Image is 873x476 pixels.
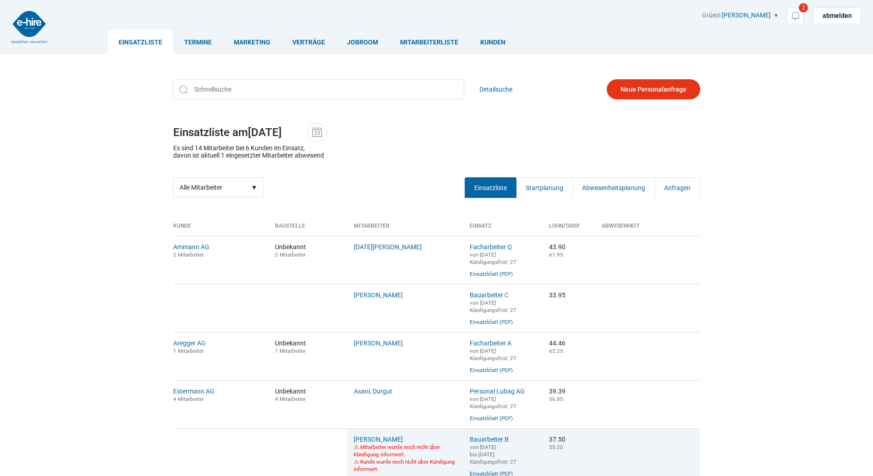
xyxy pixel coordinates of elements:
th: Kunde [173,223,268,236]
small: 4 Mitarbeiter [275,396,306,402]
small: 55.20 [549,444,563,450]
a: Verträge [281,30,336,54]
a: Einsatzliste [465,177,516,198]
a: Neue Personalanfrage [607,79,700,99]
a: Anfragen [654,177,700,198]
a: Bauarbeiter C [470,291,509,299]
a: [PERSON_NAME] [354,436,403,443]
font: ⚠ Mitarbeiter wurde noch nicht über Kündigung informiert. [354,444,440,458]
span: Unbekannt [275,339,340,354]
nobr: 44.46 [549,339,566,347]
a: Einsatzblatt (PDF) [470,415,513,421]
th: Baustelle [268,223,347,236]
a: Detailsuche [479,79,512,99]
a: Jobroom [336,30,389,54]
nobr: 39.39 [549,388,566,395]
a: Aregger AG [173,339,206,347]
a: Termine [173,30,223,54]
th: Einsatz [463,223,542,236]
small: 62.25 [549,348,563,354]
th: Abwesenheit [595,223,700,236]
a: [PERSON_NAME] [722,11,771,19]
a: Einsatzblatt (PDF) [470,319,513,325]
small: 1 Mitarbeiter [173,348,204,354]
span: 2 [799,3,808,12]
small: von [DATE] Kündigungsfrist: 2T [470,348,516,361]
a: Estermann AG [173,388,214,395]
a: [DATE][PERSON_NAME] [354,243,422,251]
small: 56.85 [549,396,563,402]
a: 2 [787,7,804,24]
a: Mitarbeiterliste [389,30,469,54]
img: icon-date.svg [310,126,324,139]
div: Grüezi [702,11,862,24]
a: Ammann AG [173,243,209,251]
a: Bauarbeiter B [470,436,509,443]
a: Einsatzblatt (PDF) [470,271,513,277]
img: icon-notification.svg [790,10,801,22]
small: 2 Mitarbeiter [275,252,306,258]
a: abmelden [813,7,862,24]
a: Startplanung [516,177,573,198]
a: Abwesenheitsplanung [572,177,655,198]
nobr: 43.90 [549,243,566,251]
small: von [DATE] bis [DATE] Kündigungsfrist: 2T [470,444,516,465]
small: von [DATE] Kündigungsfrist: 2T [470,252,516,265]
a: Facharbeiter A [470,339,511,347]
input: Schnellsuche [173,79,464,99]
th: Mitarbeiter [347,223,463,236]
a: Kunden [469,30,516,54]
span: Unbekannt [275,243,340,258]
small: 2 Mitarbeiter [173,252,204,258]
small: 4 Mitarbeiter [173,396,204,402]
nobr: 37.50 [549,436,566,443]
a: [PERSON_NAME] [354,291,403,299]
img: logo2.png [11,11,47,43]
a: [PERSON_NAME] [354,339,403,347]
a: Einsatzliste [108,30,173,54]
small: von [DATE] Kündigungsfrist: 2T [470,396,516,410]
font: ⚠ Kunde wurde noch nicht über Kündigung informiert. [354,459,455,472]
a: Marketing [223,30,281,54]
small: von [DATE] Kündigungsfrist: 2T [470,300,516,313]
th: Lohn/Tarif [542,223,595,236]
h1: Einsatzliste am [173,123,700,142]
span: Unbekannt [275,388,340,402]
nobr: 33.95 [549,291,566,299]
a: Asani, Durgut [354,388,392,395]
a: Facharbeiter Q [470,243,512,251]
small: 1 Mitarbeiter [275,348,306,354]
small: 61.95 [549,252,563,258]
a: Einsatzblatt (PDF) [470,367,513,373]
a: Personal Lubag AG [470,388,525,395]
p: Es sind 14 Mitarbeiter bei 6 Kunden im Einsatz, davon ist aktuell 1 eingesetzter Mitarbeiter abwe... [173,144,324,159]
